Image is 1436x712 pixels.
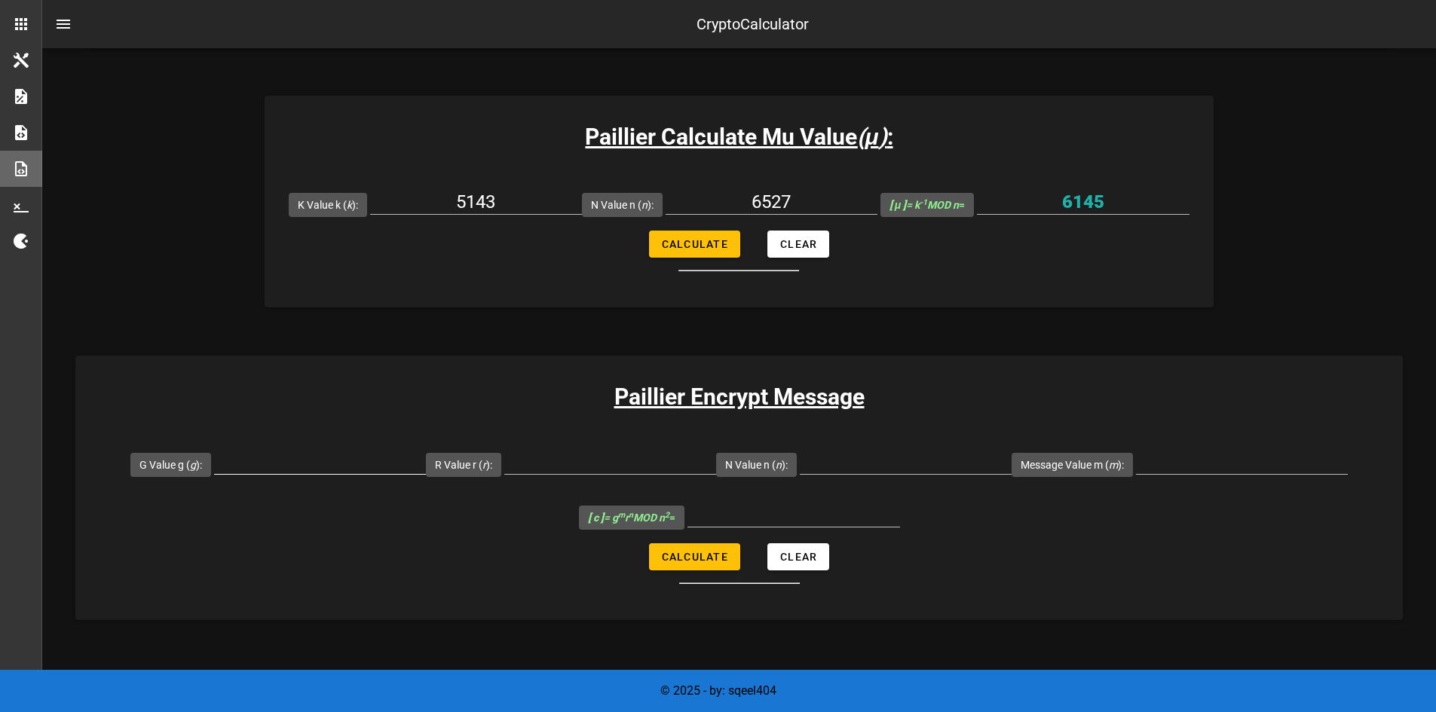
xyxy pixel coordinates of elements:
[779,238,817,250] span: Clear
[889,199,965,211] span: =
[1109,459,1118,471] i: m
[698,668,781,702] h3: Decode:
[347,199,352,211] i: k
[190,459,196,471] i: g
[767,231,829,258] button: Clear
[665,510,669,520] sup: 2
[661,238,728,250] span: Calculate
[588,512,604,524] b: [ c ]
[660,683,776,698] span: © 2025 - by: sqeel404
[649,543,740,570] button: Calculate
[629,510,633,520] sup: n
[661,551,728,563] span: Calculate
[435,457,492,472] label: R Value r ( ):
[591,197,654,212] label: N Value n ( ):
[641,199,648,211] i: n
[920,197,927,207] sup: -1
[618,510,625,520] sup: m
[75,380,1403,414] h3: Paillier Encrypt Message
[588,512,669,524] i: = g r MOD n
[697,13,809,35] div: CryptoCalculator
[725,457,788,472] label: N Value n ( ):
[265,120,1214,154] h3: Paillier Calculate Mu Value :
[1021,457,1124,472] label: Message Value m ( ):
[857,124,886,150] i: ( )
[45,6,81,42] button: nav-menu-toggle
[139,457,202,472] label: G Value g ( ):
[865,124,878,150] b: μ
[779,551,817,563] span: Clear
[588,512,675,524] span: =
[776,459,782,471] i: n
[298,197,358,212] label: K Value k ( ):
[482,459,486,471] i: r
[649,231,740,258] button: Calculate
[889,199,959,211] i: = k MOD n
[889,199,906,211] b: [ μ ]
[767,543,829,570] button: Clear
